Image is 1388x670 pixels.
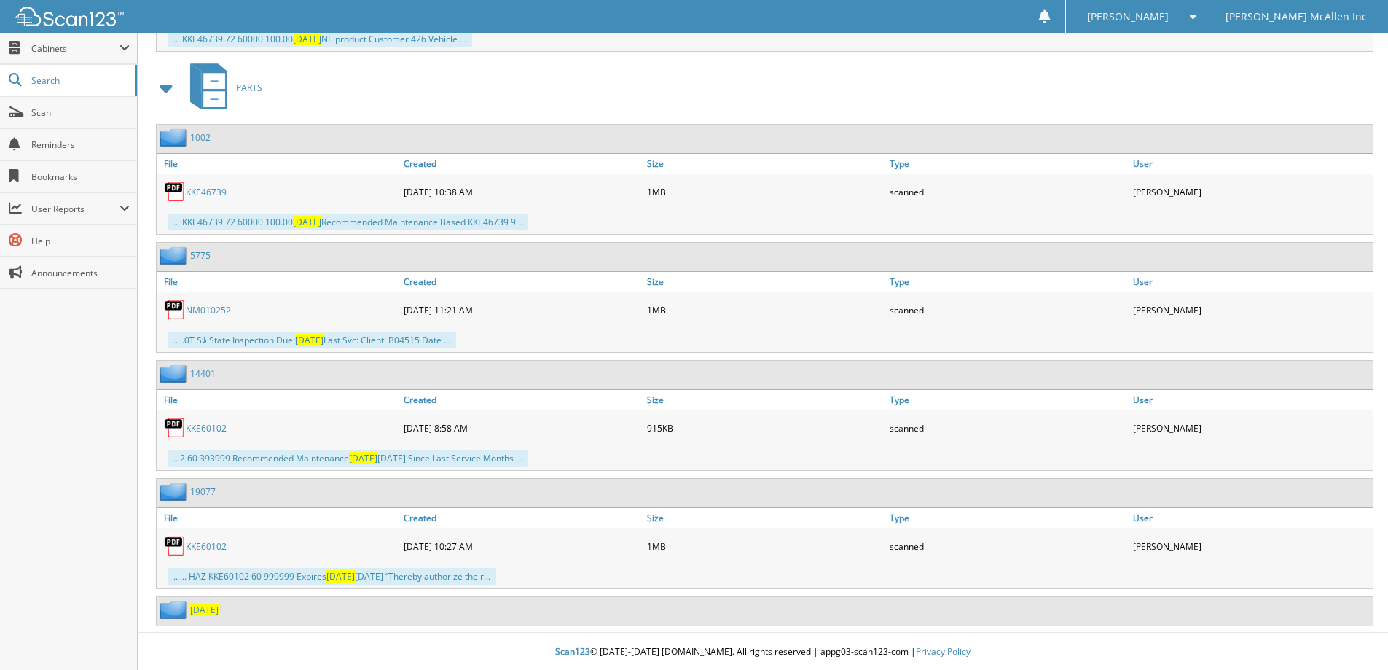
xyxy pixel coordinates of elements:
[643,295,887,324] div: 1MB
[31,106,130,119] span: Scan
[643,177,887,206] div: 1MB
[31,203,119,215] span: User Reports
[138,634,1388,670] div: © [DATE]-[DATE] [DOMAIN_NAME]. All rights reserved | appg03-scan123-com |
[643,272,887,292] a: Size
[886,154,1129,174] a: Type
[916,645,971,658] a: Privacy Policy
[186,422,227,435] a: KKE60102
[160,246,190,265] img: folder2.png
[190,249,211,262] a: 5775
[400,177,643,206] div: [DATE] 10:38 AM
[886,177,1129,206] div: scanned
[293,33,321,45] span: [DATE]
[186,540,227,553] a: KKE60102
[1226,12,1367,21] span: [PERSON_NAME] McAllen Inc
[400,390,643,410] a: Created
[31,235,130,247] span: Help
[181,59,262,117] a: PARTS
[643,154,887,174] a: Size
[886,413,1129,443] div: scanned
[643,508,887,528] a: Size
[31,267,130,279] span: Announcements
[643,390,887,410] a: Size
[168,332,456,348] div: ... .0T S$ State Inspection Due: Last Svc: Client: B04515 Date ...
[886,272,1129,292] a: Type
[295,334,324,346] span: [DATE]
[160,483,190,501] img: folder2.png
[160,128,190,147] img: folder2.png
[186,304,231,316] a: NM010252
[164,535,186,557] img: PDF.png
[190,367,216,380] a: 14401
[190,486,216,498] a: 19077
[1315,600,1388,670] iframe: Chat Widget
[164,417,186,439] img: PDF.png
[190,131,211,144] a: 1002
[160,365,190,383] img: folder2.png
[349,452,377,464] span: [DATE]
[886,295,1129,324] div: scanned
[643,531,887,561] div: 1MB
[157,154,400,174] a: File
[886,390,1129,410] a: Type
[31,74,128,87] span: Search
[1129,508,1373,528] a: User
[164,299,186,321] img: PDF.png
[168,214,528,230] div: ... KKE46739 72 60000 100.00 Recommended Maintenance Based KKE46739 9...
[157,508,400,528] a: File
[164,181,186,203] img: PDF.png
[190,604,219,616] a: [DATE]
[400,295,643,324] div: [DATE] 11:21 AM
[326,570,355,583] span: [DATE]
[157,390,400,410] a: File
[643,413,887,443] div: 915KB
[1129,531,1373,561] div: [PERSON_NAME]
[1129,177,1373,206] div: [PERSON_NAME]
[400,413,643,443] div: [DATE] 8:58 AM
[1087,12,1169,21] span: [PERSON_NAME]
[31,171,130,183] span: Bookmarks
[886,531,1129,561] div: scanned
[168,450,528,467] div: ...2 60 393999 Recommended Maintenance [DATE] Since Last Service Months ...
[555,645,590,658] span: Scan123
[400,154,643,174] a: Created
[186,186,227,198] a: KKE46739
[15,7,124,26] img: scan123-logo-white.svg
[236,82,262,94] span: PARTS
[157,272,400,292] a: File
[400,508,643,528] a: Created
[400,531,643,561] div: [DATE] 10:27 AM
[886,508,1129,528] a: Type
[31,42,119,55] span: Cabinets
[1129,295,1373,324] div: [PERSON_NAME]
[168,568,496,585] div: ...... HAZ KKE60102 60 999999 Expires [DATE] “Thereby authorize the r...
[293,216,321,228] span: [DATE]
[1129,413,1373,443] div: [PERSON_NAME]
[160,601,190,619] img: folder2.png
[168,31,472,47] div: ... KKE46739 72 60000 100.00 NE product Customer 426 Vehicle ...
[31,139,130,151] span: Reminders
[400,272,643,292] a: Created
[1129,154,1373,174] a: User
[1129,390,1373,410] a: User
[1129,272,1373,292] a: User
